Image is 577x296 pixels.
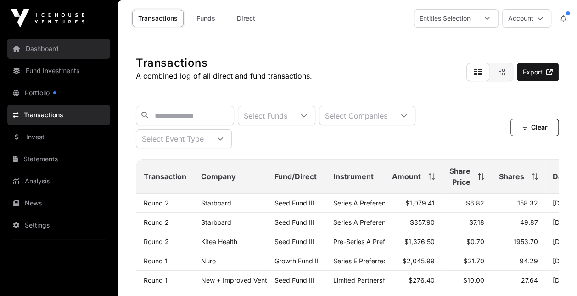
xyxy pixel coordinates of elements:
[144,257,168,265] a: Round 1
[7,127,110,147] a: Invest
[466,238,484,245] span: $0.70
[414,10,476,27] div: Entities Selection
[464,257,484,265] span: $21.70
[144,238,169,245] a: Round 2
[385,194,442,213] td: $1,079.41
[144,218,169,226] a: Round 2
[469,218,484,226] span: $7.18
[514,238,538,245] span: 1953.70
[520,218,538,226] span: 49.87
[136,70,312,81] p: A combined log of all direct and fund transactions.
[7,39,110,59] a: Dashboard
[274,257,319,265] a: Growth Fund II
[466,199,484,207] span: $6.82
[7,61,110,81] a: Fund Investments
[449,165,471,188] span: Share Price
[144,171,186,182] span: Transaction
[201,257,216,265] a: Nuro
[520,257,538,265] span: 94.29
[385,251,442,271] td: $2,045.99
[144,199,169,207] a: Round 2
[7,149,110,169] a: Statements
[333,199,415,207] span: Series A Preference Shares
[274,199,314,207] a: Seed Fund III
[187,10,224,27] a: Funds
[7,171,110,191] a: Analysis
[499,171,524,182] span: Shares
[553,171,570,182] span: Date
[333,238,428,245] span: Pre-Series A Preference Shares
[201,276,280,284] a: New + Improved Ventures
[136,56,312,70] h1: Transactions
[228,10,264,27] a: Direct
[385,213,442,232] td: $357.90
[531,252,577,296] iframe: Chat Widget
[201,171,236,182] span: Company
[7,215,110,235] a: Settings
[274,238,314,245] a: Seed Fund III
[333,218,415,226] span: Series A Preference Shares
[463,276,484,284] span: $10.00
[274,171,317,182] span: Fund/Direct
[385,232,442,251] td: $1,376.50
[319,106,393,125] div: Select Companies
[333,257,407,265] span: Series E Preferred Stock
[7,105,110,125] a: Transactions
[502,9,551,28] button: Account
[510,119,559,136] button: Clear
[132,10,184,27] a: Transactions
[517,199,538,207] span: 158.32
[333,276,409,284] span: Limited Partnership Units
[11,9,84,28] img: Icehouse Ventures Logo
[274,276,314,284] a: Seed Fund III
[521,276,538,284] span: 27.64
[392,171,421,182] span: Amount
[517,63,559,81] a: Export
[136,130,209,148] div: Select Event Type
[201,218,231,226] a: Starboard
[238,106,293,125] div: Select Funds
[274,218,314,226] a: Seed Fund III
[385,271,442,290] td: $276.40
[201,199,231,207] a: Starboard
[201,238,237,245] a: Kitea Health
[7,83,110,103] a: Portfolio
[7,193,110,213] a: News
[333,171,374,182] span: Instrument
[144,276,168,284] a: Round 1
